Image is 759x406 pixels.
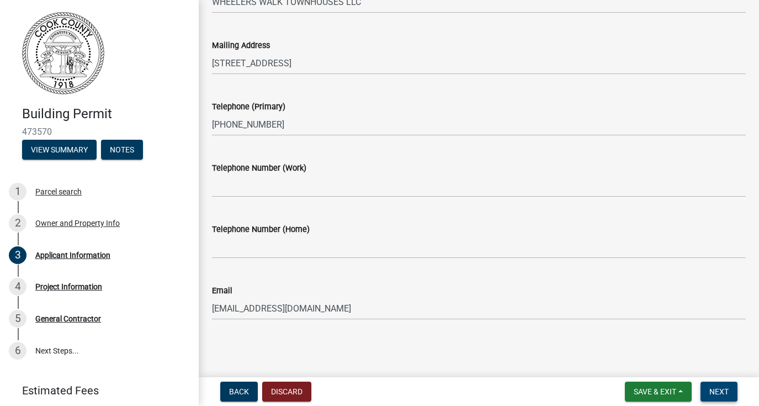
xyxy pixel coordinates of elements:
[9,379,181,402] a: Estimated Fees
[9,310,26,328] div: 5
[212,287,232,295] label: Email
[35,219,120,227] div: Owner and Property Info
[35,188,82,196] div: Parcel search
[9,246,26,264] div: 3
[212,165,306,172] label: Telephone Number (Work)
[212,226,310,234] label: Telephone Number (Home)
[625,382,692,402] button: Save & Exit
[35,315,101,323] div: General Contractor
[22,12,104,94] img: Cook County, Georgia
[22,146,97,155] wm-modal-confirm: Summary
[9,214,26,232] div: 2
[101,140,143,160] button: Notes
[9,342,26,360] div: 6
[35,251,110,259] div: Applicant Information
[101,146,143,155] wm-modal-confirm: Notes
[634,387,676,396] span: Save & Exit
[9,183,26,201] div: 1
[22,140,97,160] button: View Summary
[22,106,190,122] h4: Building Permit
[22,126,177,137] span: 473570
[220,382,258,402] button: Back
[9,278,26,296] div: 4
[229,387,249,396] span: Back
[709,387,729,396] span: Next
[212,103,285,111] label: Telephone (Primary)
[700,382,737,402] button: Next
[35,283,102,291] div: Project Information
[262,382,311,402] button: Discard
[212,42,270,50] label: Mailing Address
